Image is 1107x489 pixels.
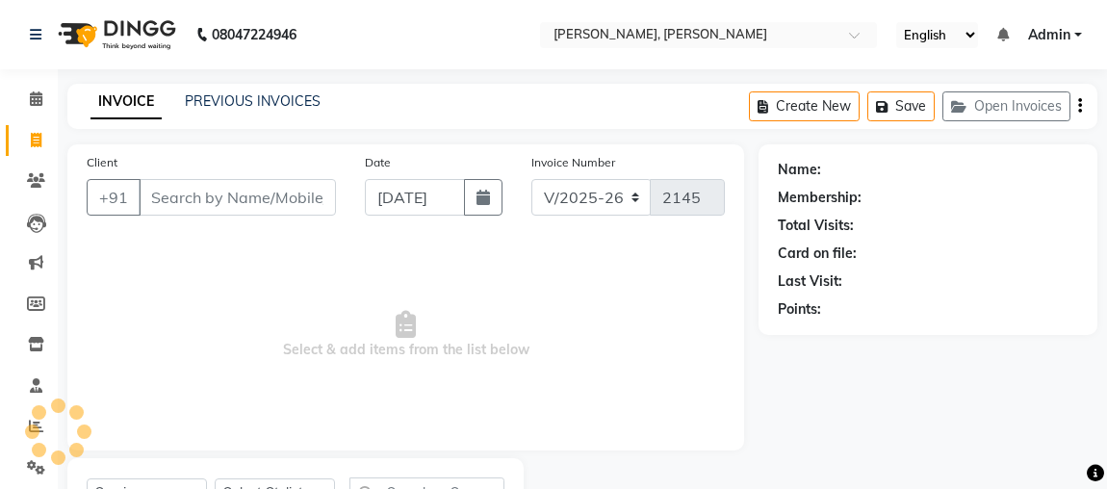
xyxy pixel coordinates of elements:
button: Create New [749,91,860,121]
label: Date [365,154,391,171]
div: Card on file: [778,244,857,264]
a: PREVIOUS INVOICES [185,92,321,110]
div: Total Visits: [778,216,854,236]
div: Membership: [778,188,862,208]
div: Last Visit: [778,271,842,292]
span: Select & add items from the list below [87,239,725,431]
b: 08047224946 [212,8,296,62]
span: Admin [1028,25,1070,45]
label: Invoice Number [531,154,615,171]
label: Client [87,154,117,171]
div: Points: [778,299,821,320]
a: INVOICE [90,85,162,119]
img: logo [49,8,181,62]
button: Open Invoices [942,91,1070,121]
div: Name: [778,160,821,180]
button: +91 [87,179,141,216]
button: Save [867,91,935,121]
input: Search by Name/Mobile/Email/Code [139,179,336,216]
